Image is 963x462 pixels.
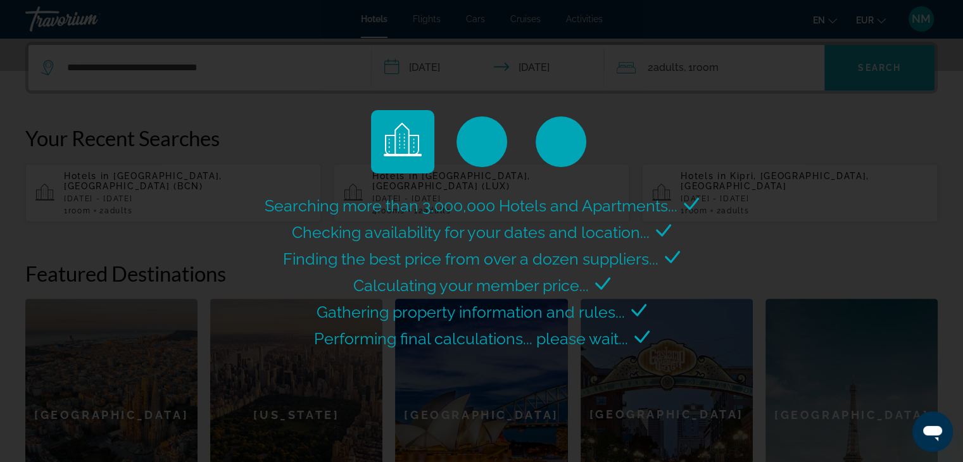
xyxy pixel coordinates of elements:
span: Calculating your member price... [353,276,589,295]
span: Performing final calculations... please wait... [314,329,628,348]
span: Checking availability for your dates and location... [292,223,650,242]
span: Finding the best price from over a dozen suppliers... [283,249,658,268]
span: Searching more than 3,000,000 Hotels and Apartments... [265,196,677,215]
iframe: Кнопка для запуску вікна повідомлень [912,411,953,452]
span: Gathering property information and rules... [317,303,625,322]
